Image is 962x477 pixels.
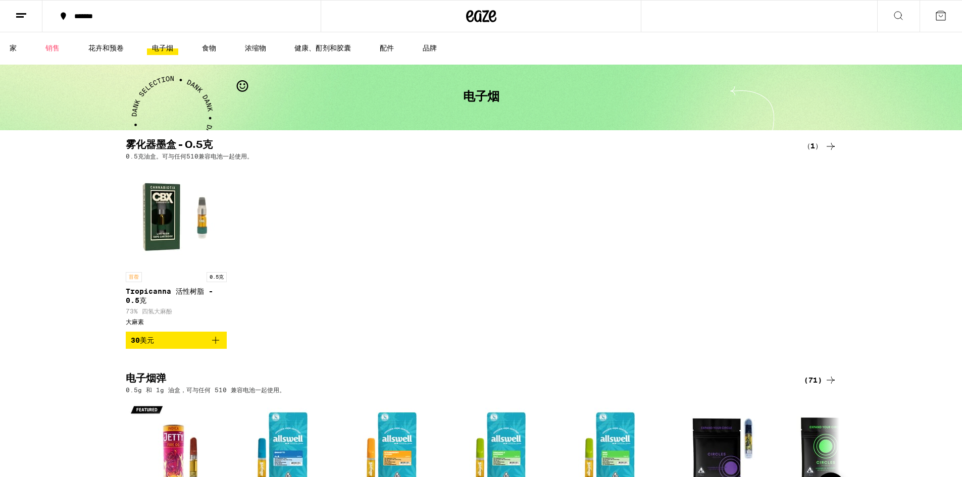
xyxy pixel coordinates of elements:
[289,42,356,55] a: 健康、酊剂和胶囊
[131,336,154,344] font: 30美元
[126,287,213,304] font: Tropicanna 活性树脂 - 0.5克
[294,44,351,52] font: 健康、酊剂和胶囊
[152,44,173,52] font: 电子烟
[375,42,399,55] a: 配件
[803,140,837,152] a: （1）
[126,387,285,393] font: 0.5g 和 1g 油盒，可与任何 510 兼容电池一起使用。
[126,319,144,325] font: 大麻素
[126,153,253,160] font: 0.5克油盒。可与任何510兼容电池一起使用。
[126,166,227,332] a: 打开 Cannabiotix 的 Tropicanna Live Resin - 0.5g 页面
[45,44,60,52] font: 销售
[210,274,224,280] font: 0.5克
[126,140,213,150] font: 雾化器墨盒 - 0.5克
[463,91,499,103] font: 电子烟
[202,44,216,52] font: 食物
[126,374,166,384] font: 电子烟弹
[804,374,837,386] a: (71)
[5,42,22,55] a: 家
[197,42,221,55] a: 食物
[804,376,822,384] font: (71)
[423,44,437,52] font: 品牌
[126,308,172,314] font: 73% 四氢大麻酚
[88,44,124,52] font: 花卉和预卷
[129,274,139,280] font: 苜蓿
[83,42,129,55] a: 花卉和预卷
[10,44,17,52] font: 家
[126,332,227,349] button: 加入购物袋
[126,166,227,267] img: Cannabiotix - Tropicanna 活性树脂 - 0.5克
[803,142,822,150] font: （1）
[240,42,271,55] a: 浓缩物
[40,42,65,55] a: 销售
[245,44,266,52] font: 浓缩物
[418,42,442,55] a: 品牌
[147,42,178,55] a: 电子烟
[380,44,394,52] font: 配件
